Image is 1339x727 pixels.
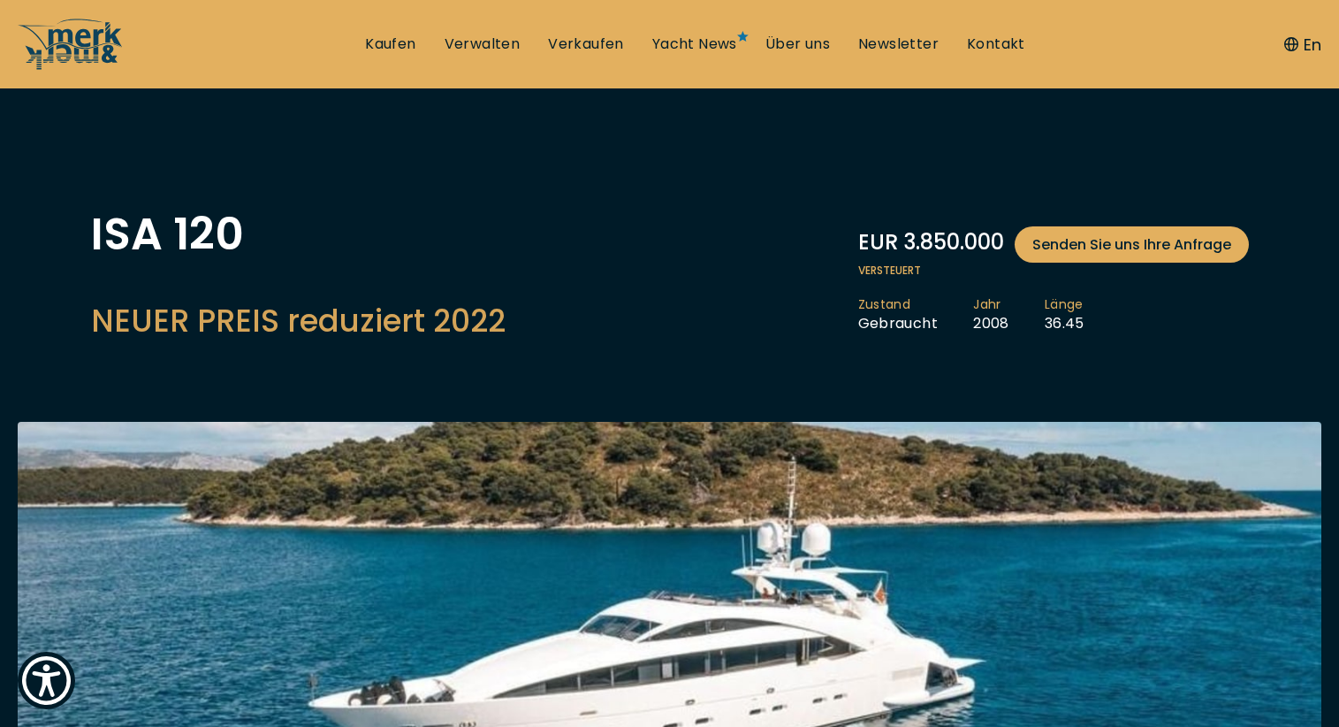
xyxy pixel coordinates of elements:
a: Kontakt [967,34,1025,54]
li: Gebraucht [858,296,974,333]
a: Kaufen [365,34,415,54]
span: Versteuert [858,263,1249,279]
a: Senden Sie uns Ihre Anfrage [1015,226,1249,263]
button: Show Accessibility Preferences [18,652,75,709]
li: 36.45 [1045,296,1120,333]
h1: ISA 120 [91,212,506,256]
h2: NEUER PREIS reduziert 2022 [91,299,506,342]
button: En [1284,33,1321,57]
a: Verkaufen [548,34,624,54]
a: Yacht News [652,34,737,54]
a: Über uns [765,34,830,54]
div: EUR 3.850.000 [858,226,1249,263]
a: Verwalten [445,34,521,54]
li: 2008 [973,296,1045,333]
span: Länge [1045,296,1084,314]
span: Jahr [973,296,1009,314]
span: Zustand [858,296,939,314]
a: Newsletter [858,34,939,54]
span: Senden Sie uns Ihre Anfrage [1032,233,1231,256]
